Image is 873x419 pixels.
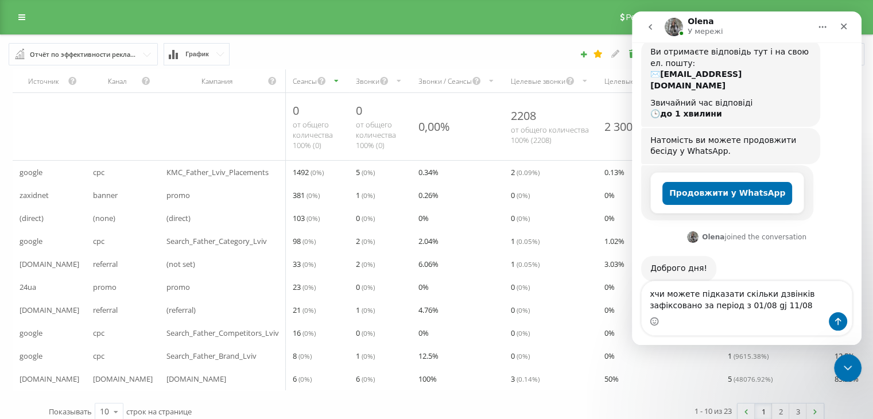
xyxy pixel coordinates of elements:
[356,188,375,202] span: 1
[93,303,118,317] span: referral
[356,234,375,248] span: 2
[166,165,269,179] span: КМС_Father_Lviv_Placements
[626,13,720,22] span: Реферальная программа
[93,257,118,271] span: referral
[166,303,196,317] span: (referral)
[362,328,375,337] span: ( 0 %)
[166,349,257,363] span: Search_Father_Brand_Lviv
[20,76,68,86] div: Источник
[126,406,192,417] span: строк на странице
[418,349,439,363] span: 12.5 %
[93,165,104,179] span: cpc
[49,406,92,417] span: Показывать
[511,326,530,340] span: 0
[293,165,324,179] span: 1492
[604,326,615,340] span: 0 %
[293,280,316,294] span: 23
[511,280,530,294] span: 0
[362,305,375,315] span: ( 0 %)
[517,282,530,292] span: ( 0 %)
[362,191,375,200] span: ( 0 %)
[93,76,141,86] div: Канал
[511,257,540,271] span: 1
[356,257,375,271] span: 2
[604,280,615,294] span: 0 %
[728,372,773,386] span: 5
[418,372,437,386] span: 100 %
[356,280,375,294] span: 0
[20,211,44,225] span: (direct)
[362,214,375,223] span: ( 0 %)
[356,303,375,317] span: 1
[628,49,638,57] i: Удалить отчет
[302,259,316,269] span: ( 0 %)
[311,168,324,177] span: ( 0 %)
[164,43,230,65] button: График
[418,188,439,202] span: 0.26 %
[93,372,153,386] span: [DOMAIN_NAME]
[517,374,540,383] span: ( 0.14 %)
[511,234,540,248] span: 1
[293,257,316,271] span: 33
[293,326,316,340] span: 16
[511,211,530,225] span: 0
[362,259,375,269] span: ( 0 %)
[20,234,42,248] span: google
[632,11,862,345] iframe: Intercom live chat
[293,234,316,248] span: 98
[362,282,375,292] span: ( 0 %)
[356,211,375,225] span: 0
[418,303,439,317] span: 4.76 %
[604,211,615,225] span: 0 %
[511,125,589,145] span: от общего количества 100% ( 2208 )
[418,165,439,179] span: 0.34 %
[517,259,540,269] span: ( 0.05 %)
[356,119,396,150] span: от общего количества 100% ( 0 )
[20,188,49,202] span: zaxidnet
[517,236,540,246] span: ( 0.05 %)
[362,351,375,360] span: ( 0 %)
[20,349,42,363] span: google
[604,303,615,317] span: 0 %
[166,257,195,271] span: (not set)
[511,165,540,179] span: 2
[728,349,769,363] span: 1
[418,326,429,340] span: 0 %
[418,119,450,134] div: 0,00%
[604,76,689,86] div: Целевые звонки / Сеансы
[604,372,619,386] span: 50 %
[511,372,540,386] span: 3
[166,76,267,86] div: Кампания
[694,405,732,417] div: 1 - 10 из 23
[166,280,190,294] span: promo
[298,374,312,383] span: ( 0 %)
[356,76,379,86] div: Звонки
[20,280,36,294] span: 24ua
[511,108,536,123] span: 2208
[356,349,375,363] span: 1
[93,211,115,225] span: (none)
[93,280,117,294] span: promo
[418,280,429,294] span: 0 %
[517,214,530,223] span: ( 0 %)
[511,76,565,86] div: Целевые звонки
[517,191,530,200] span: ( 0 %)
[356,372,375,386] span: 6
[604,234,624,248] span: 1.02 %
[580,51,588,57] i: Создать отчет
